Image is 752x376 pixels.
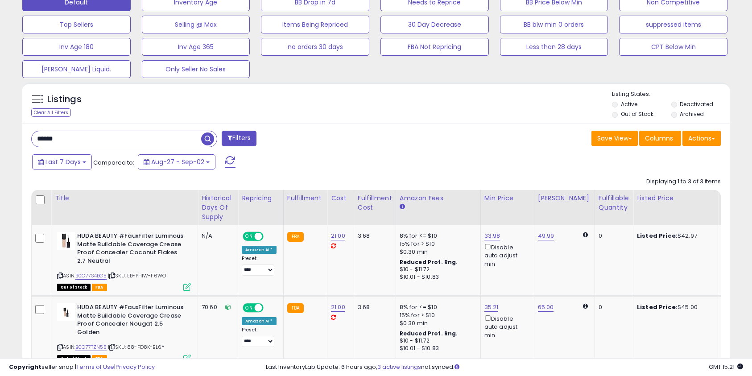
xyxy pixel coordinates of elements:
[380,16,489,33] button: 30 Day Decrease
[637,231,678,240] b: Listed Price:
[680,110,704,118] label: Archived
[202,232,231,240] div: N/A
[400,311,474,319] div: 15% for > $10
[612,90,729,99] p: Listing States:
[261,16,369,33] button: Items Being Repriced
[93,158,134,167] span: Compared to:
[637,194,714,203] div: Listed Price
[142,16,250,33] button: Selling @ Max
[500,38,608,56] button: Less than 28 days
[637,303,678,311] b: Listed Price:
[242,327,277,347] div: Preset:
[484,194,530,203] div: Min Price
[599,194,629,212] div: Fulfillable Quantity
[400,258,458,266] b: Reduced Prof. Rng.
[31,108,71,117] div: Clear All Filters
[331,231,345,240] a: 21.00
[287,232,304,242] small: FBA
[261,38,369,56] button: no orders 30 days
[400,232,474,240] div: 8% for <= $10
[242,256,277,276] div: Preset:
[57,232,75,250] img: 21RwHqouBJL._SL40_.jpg
[262,304,277,312] span: OFF
[400,240,474,248] div: 15% for > $10
[377,363,421,371] a: 3 active listings
[400,266,474,273] div: $10 - $11.72
[637,303,711,311] div: $45.00
[242,246,277,254] div: Amazon AI *
[244,233,255,240] span: ON
[646,178,721,186] div: Displaying 1 to 3 of 3 items
[22,60,131,78] button: [PERSON_NAME] Liquid.
[287,303,304,313] small: FBA
[244,304,255,312] span: ON
[331,194,350,203] div: Cost
[538,194,591,203] div: [PERSON_NAME]
[242,194,280,203] div: Repricing
[242,317,277,325] div: Amazon AI *
[47,93,82,106] h5: Listings
[151,157,204,166] span: Aug-27 - Sep-02
[619,38,727,56] button: CPT Below Min
[400,319,474,327] div: $0.30 min
[45,157,81,166] span: Last 7 Days
[682,131,721,146] button: Actions
[400,194,477,203] div: Amazon Fees
[538,303,554,312] a: 65.00
[57,232,191,290] div: ASIN:
[138,154,215,169] button: Aug-27 - Sep-02
[55,194,194,203] div: Title
[76,363,114,371] a: Terms of Use
[645,134,673,143] span: Columns
[358,303,389,311] div: 3.68
[75,272,107,280] a: B0C77S4BG5
[108,343,165,351] span: | SKU: 88-FD8K-BL6Y
[400,345,474,352] div: $10.01 - $10.83
[484,231,500,240] a: 33.98
[142,60,250,78] button: Only Seller No Sales
[57,303,75,321] img: 21qPgbuVfiL._SL40_.jpg
[22,38,131,56] button: Inv Age 180
[202,303,231,311] div: 70.60
[680,100,713,108] label: Deactivated
[9,363,41,371] strong: Copyright
[637,232,711,240] div: $42.97
[639,131,681,146] button: Columns
[331,303,345,312] a: 21.00
[142,38,250,56] button: Inv Age 365
[77,232,186,267] b: HUDA BEAUTY #FauxFilter Luminous Matte Buildable Coverage Crease Proof Concealer Coconut Flakes 2...
[621,110,653,118] label: Out of Stock
[266,363,743,372] div: Last InventoryLab Update: 6 hours ago, not synced.
[400,303,474,311] div: 8% for <= $10
[484,242,527,268] div: Disable auto adjust min
[400,330,458,337] b: Reduced Prof. Rng.
[262,233,277,240] span: OFF
[22,16,131,33] button: Top Sellers
[75,343,107,351] a: B0C77TZN55
[538,231,554,240] a: 49.99
[400,248,474,256] div: $0.30 min
[500,16,608,33] button: BB blw min 0 orders
[9,363,155,372] div: seller snap | |
[57,284,91,291] span: All listings that are currently out of stock and unavailable for purchase on Amazon
[108,272,166,279] span: | SKU: EB-PHIW-F6WO
[484,303,499,312] a: 35.21
[92,284,107,291] span: FBA
[591,131,638,146] button: Save View
[380,38,489,56] button: FBA Not Repricing
[287,194,323,203] div: Fulfillment
[77,303,186,339] b: HUDA BEAUTY #FauxFilter Luminous Matte Buildable Coverage Crease Proof Concealer Nougat 2.5 Golden
[400,337,474,345] div: $10 - $11.72
[32,154,92,169] button: Last 7 Days
[358,194,392,212] div: Fulfillment Cost
[621,100,637,108] label: Active
[619,16,727,33] button: suppressed items
[358,232,389,240] div: 3.68
[484,314,527,339] div: Disable auto adjust min
[400,203,405,211] small: Amazon Fees.
[202,194,234,222] div: Historical Days Of Supply
[116,363,155,371] a: Privacy Policy
[599,232,626,240] div: 0
[222,131,256,146] button: Filters
[400,273,474,281] div: $10.01 - $10.83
